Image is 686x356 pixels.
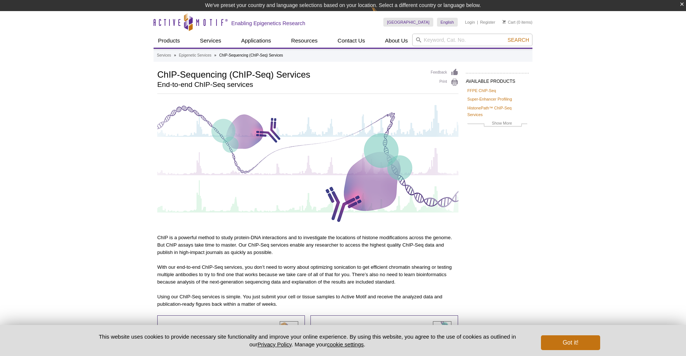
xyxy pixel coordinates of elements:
[157,81,423,88] h2: End-to-end ChIP-Seq services
[502,20,515,25] a: Cart
[179,52,211,59] a: Epigenetic Services
[157,101,458,224] img: ChIP-Seq Services
[165,323,270,348] a: Histone Modification ChIP-Seq Services
[412,34,532,46] input: Keyword, Cat. No.
[381,34,413,48] a: About Us
[327,341,364,347] button: cookie settings
[433,321,451,340] img: transcription factor ChIP-Seq
[157,68,423,79] h1: ChIP-Sequencing (ChIP-Seq) Services
[467,120,527,128] a: Show More
[477,18,478,27] li: |
[237,34,276,48] a: Applications
[502,20,506,24] img: Your Cart
[508,37,529,43] span: Search
[480,20,495,25] a: Register
[174,53,176,57] li: »
[157,52,171,59] a: Services
[431,78,458,87] a: Print
[467,87,496,94] a: FFPE ChIP-Seq
[157,234,458,256] p: ChIP is a powerful method to study protein-DNA interactions and to investigate the locations of h...
[505,37,531,43] button: Search
[86,333,529,348] p: This website uses cookies to provide necessary site functionality and improve your online experie...
[195,34,226,48] a: Services
[157,264,458,286] p: With our end-to-end ChIP-Seq services, you don’t need to worry about optimizing sonication to get...
[157,293,458,308] p: Using our ChIP-Seq services is simple. You just submit your cell or tissue samples to Active Moti...
[467,105,527,118] a: HistonePath™ ChIP-Seq Services
[280,321,298,340] img: histone modification ChIP-Seq
[467,96,512,102] a: Super-Enhancer Profiling
[154,34,184,48] a: Products
[437,18,458,27] a: English
[465,20,475,25] a: Login
[258,341,292,347] a: Privacy Policy
[371,6,391,23] img: Change Here
[541,335,600,350] button: Got it!
[333,34,369,48] a: Contact Us
[231,20,305,27] h2: Enabling Epigenetics Research
[383,18,433,27] a: [GEOGRAPHIC_DATA]
[318,323,424,348] a: Transcription Factor ChIP-Seq Services
[466,73,529,86] h2: AVAILABLE PRODUCTS
[219,53,283,57] li: ChIP-Sequencing (ChIP-Seq) Services
[431,68,458,77] a: Feedback
[502,18,532,27] li: (0 items)
[214,53,216,57] li: »
[287,34,322,48] a: Resources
